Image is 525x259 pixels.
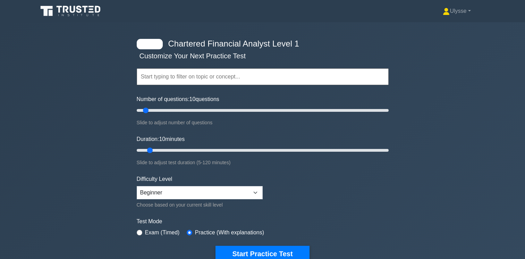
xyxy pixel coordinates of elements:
h4: Chartered Financial Analyst Level 1 [166,39,355,49]
label: Practice (With explanations) [195,228,264,237]
label: Duration: minutes [137,135,185,143]
span: 10 [189,96,196,102]
a: Ulysse [426,4,487,18]
div: Choose based on your current skill level [137,201,263,209]
label: Difficulty Level [137,175,172,183]
input: Start typing to filter on topic or concept... [137,68,389,85]
div: Slide to adjust test duration (5-120 minutes) [137,158,389,167]
span: 10 [159,136,165,142]
label: Exam (Timed) [145,228,180,237]
label: Test Mode [137,217,389,226]
div: Slide to adjust number of questions [137,118,389,127]
label: Number of questions: questions [137,95,219,103]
